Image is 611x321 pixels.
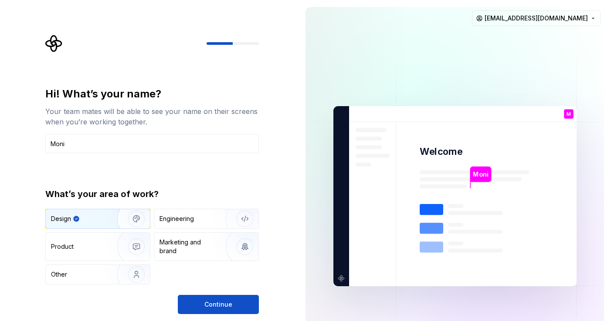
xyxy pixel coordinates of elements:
div: Other [51,270,67,279]
button: Continue [178,295,259,314]
div: Engineering [160,214,194,223]
p: Welcome [420,145,462,158]
span: [EMAIL_ADDRESS][DOMAIN_NAME] [485,14,588,23]
div: Your team mates will be able to see your name on their screens when you’re working together. [45,106,259,127]
div: What’s your area of work? [45,188,259,200]
svg: Supernova Logo [45,35,63,52]
p: M [567,112,571,117]
div: Product [51,242,74,251]
span: Continue [204,300,232,309]
p: Moni [473,170,488,179]
div: Design [51,214,71,223]
button: [EMAIL_ADDRESS][DOMAIN_NAME] [472,10,601,26]
div: Marketing and brand [160,238,218,255]
input: Han Solo [45,134,259,153]
div: Hi! What’s your name? [45,87,259,101]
